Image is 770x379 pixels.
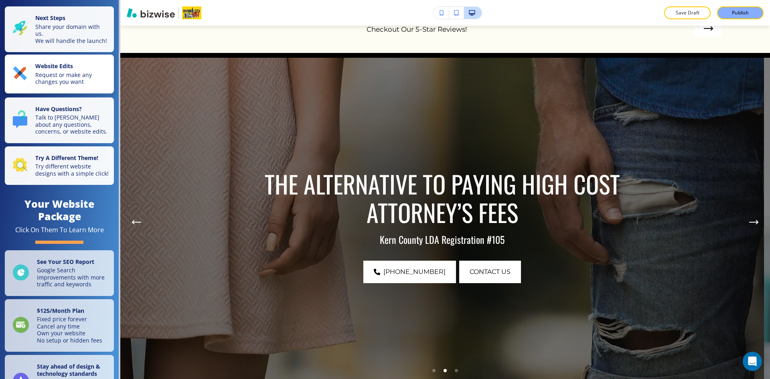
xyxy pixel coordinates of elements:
[35,114,109,135] p: Talk to [PERSON_NAME] about any questions, concerns, or website edits.
[746,214,762,230] button: Next Hero Image
[127,8,175,18] img: Bizwise Logo
[35,71,109,85] p: Request or make any changes you want
[128,214,144,230] button: Previous Hero Image
[440,365,451,376] li: Go to slide 2
[35,23,109,45] p: Share your domain with us. We will handle the launch!
[37,267,109,288] p: Google Search improvements with more traffic and keywords
[35,105,82,113] strong: Have Questions?
[675,9,700,16] p: Save Draft
[367,25,467,33] a: Checkout Our 5-Star Reviews!
[451,365,462,376] li: Go to slide 3
[746,214,762,230] div: Next Slide
[470,267,511,277] span: CONTACT US
[37,307,84,314] strong: $ 125 /Month Plan
[5,299,114,352] a: $125/Month PlanFixed price foreverCancel any timeOwn your websiteNo setup or hidden fees
[5,250,114,296] a: See Your SEO ReportGoogle Search improvements with more traffic and keywords
[5,55,114,93] button: Website EditsRequest or make any changes you want
[5,97,114,143] button: Have Questions?Talk to [PERSON_NAME] about any questions, concerns, or website edits.
[5,146,114,185] button: Try A Different Theme!Try different website designs with a simple click!
[383,267,446,277] span: [PHONE_NUMBER]
[35,163,109,177] p: Try different website designs with a simple click!
[182,6,201,19] img: Your Logo
[35,14,65,22] strong: Next Steps
[214,169,670,226] p: THE ALTERNATIVE TO PAYING HIGH COST ATTORNEY’S FEES
[743,352,762,371] div: Open Intercom Messenger
[664,6,711,19] button: Save Draft
[35,154,98,162] strong: Try A Different Theme!
[37,363,100,377] strong: Stay ahead of design & technology standards
[35,62,73,70] strong: Website Edits
[37,316,102,344] p: Fixed price forever Cancel any time Own your website No setup or hidden fees
[214,233,670,245] p: Kern County LDA Registration #105
[128,214,144,230] div: Previous Slide
[717,6,764,19] button: Publish
[37,258,94,266] strong: See Your SEO Report
[363,261,456,283] a: [PHONE_NUMBER]
[5,198,114,223] h4: Your Website Package
[15,226,104,234] div: Click On Them To Learn More
[732,9,749,16] p: Publish
[428,365,440,376] li: Go to slide 1
[5,6,114,52] button: Next StepsShare your domain with us.We will handle the launch!
[459,261,521,283] button: CONTACT US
